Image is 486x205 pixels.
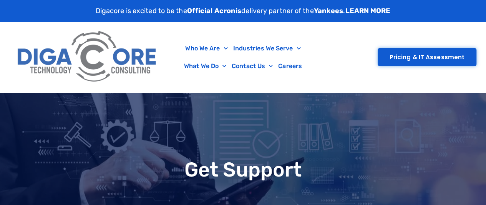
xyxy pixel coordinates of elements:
[165,40,321,75] nav: Menu
[345,7,390,15] a: LEARN MORE
[13,26,161,88] img: Digacore Logo
[229,57,275,75] a: Contact Us
[182,40,230,57] a: Who We Are
[187,7,242,15] strong: Official Acronis
[230,40,303,57] a: Industries We Serve
[314,7,343,15] strong: Yankees
[275,57,305,75] a: Careers
[378,48,476,66] a: Pricing & IT Assessment
[390,54,464,60] span: Pricing & IT Assessment
[4,160,482,180] h1: Get Support
[181,57,229,75] a: What We Do
[96,6,391,16] p: Digacore is excited to be the delivery partner of the .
